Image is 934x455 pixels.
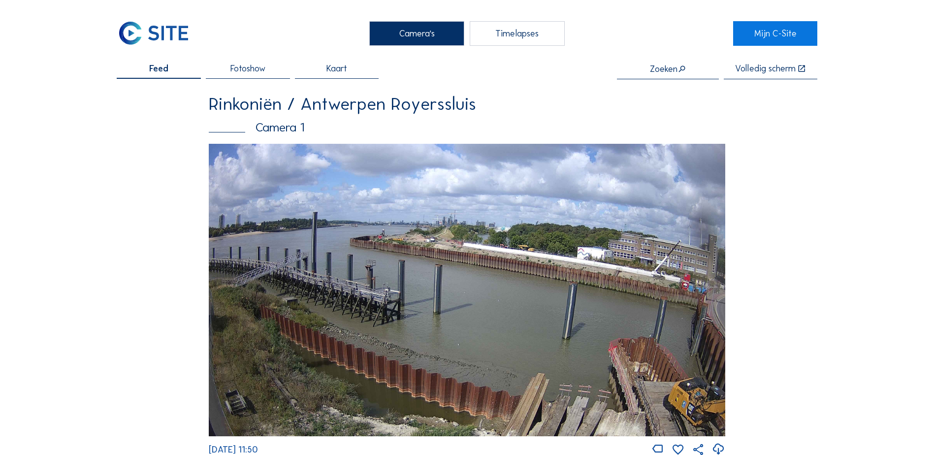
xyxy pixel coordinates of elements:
[369,21,464,46] div: Camera's
[230,64,265,73] span: Fotoshow
[209,444,258,455] span: [DATE] 11:50
[209,144,725,436] img: Image
[117,21,201,46] a: C-SITE Logo
[326,64,347,73] span: Kaart
[209,95,725,113] div: Rinkoniën / Antwerpen Royerssluis
[149,64,168,73] span: Feed
[117,21,190,46] img: C-SITE Logo
[735,64,796,73] div: Volledig scherm
[209,121,725,133] div: Camera 1
[470,21,565,46] div: Timelapses
[733,21,817,46] a: Mijn C-Site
